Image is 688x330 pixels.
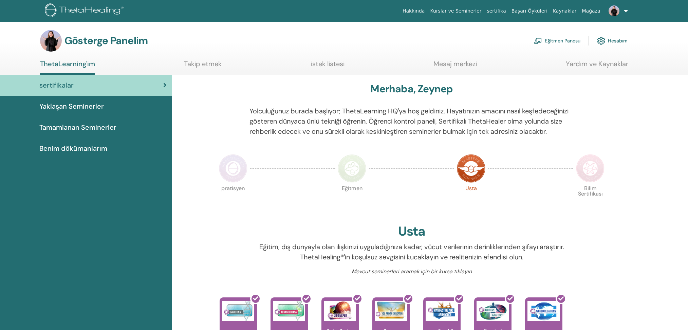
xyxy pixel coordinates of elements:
a: Mesaj merkezi [433,60,477,73]
img: Eğitmen [338,154,366,183]
a: ThetaLearning'im [40,60,95,75]
font: pratisyen [221,185,245,192]
a: sertifika [484,5,508,17]
img: chalkboard-teacher.svg [534,38,542,44]
a: Hakkında [400,5,428,17]
img: Bilim Sertifikası [576,154,605,183]
font: Kurslar ve Seminerler [430,8,481,14]
a: Mağaza [579,5,603,17]
img: Dünya İlişkileri [527,301,560,321]
font: Bilim Sertifikası [578,185,603,197]
font: Eğitmen Panosu [545,38,580,44]
font: Merhaba, Zeynep [370,82,453,95]
img: Gelişmiş DNA [273,301,305,321]
img: Sezgisel Anatomi [477,301,509,321]
font: ThetaLearning'im [40,59,95,68]
font: Usta [465,185,477,192]
a: Kurslar ve Seminerler [427,5,484,17]
font: Eğitmen [342,185,362,192]
img: Uygulayıcı [219,154,247,183]
font: Yaklaşan Seminerler [39,102,104,111]
img: default.jpg [609,5,619,16]
img: Tezahür ve Bolluk [426,301,458,321]
img: logo.png [45,3,126,19]
font: Yolculuğunuz burada başlıyor; ThetaLearning HQ'ya hoş geldiniz. Hayatınızın amacını nasıl keşfede... [249,107,569,136]
img: default.jpg [40,30,62,52]
a: istek listesi [311,60,345,73]
font: Yardım ve Kaynaklar [566,59,628,68]
img: Temel DNA [222,301,254,321]
img: Daha Derine Kazın [324,301,356,321]
font: Hesabım [608,38,628,44]
font: Hakkında [403,8,425,14]
font: Başarı Öyküleri [512,8,547,14]
a: Hesabım [597,33,628,48]
font: Mesaj merkezi [433,59,477,68]
font: Eğitim, dış dünyayla olan ilişkinizi uyguladığınıza kadar, vücut verilerinin derinliklerinden şif... [259,242,564,261]
img: Usta [457,154,485,183]
img: cog.svg [597,35,605,47]
font: Tamamlanan Seminerler [39,123,116,132]
font: istek listesi [311,59,345,68]
font: Takip etmek [184,59,222,68]
a: Takip etmek [184,60,222,73]
a: Kaynaklar [550,5,579,17]
a: Eğitmen Panosu [534,33,580,48]
img: Sen ve Yaratıcı [375,301,407,319]
font: sertifikalar [39,81,74,90]
font: Kaynaklar [553,8,577,14]
font: sertifika [487,8,506,14]
a: Başarı Öyküleri [509,5,550,17]
font: Mevcut seminerleri aramak için bir kursa tıklayın [352,268,472,275]
a: Yardım ve Kaynaklar [566,60,628,73]
font: Gösterge Panelim [64,34,148,47]
font: Mağaza [582,8,600,14]
font: Benim dökümanlarım [39,144,107,153]
font: Usta [398,223,425,240]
